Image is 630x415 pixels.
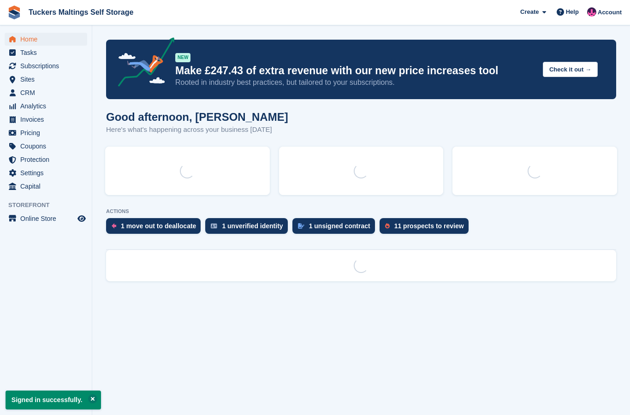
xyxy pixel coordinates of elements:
[121,222,196,230] div: 1 move out to deallocate
[5,100,87,113] a: menu
[175,53,190,62] div: NEW
[5,153,87,166] a: menu
[20,180,76,193] span: Capital
[20,113,76,126] span: Invoices
[292,218,380,238] a: 1 unsigned contract
[394,222,464,230] div: 11 prospects to review
[7,6,21,19] img: stora-icon-8386f47178a22dfd0bd8f6a31ec36ba5ce8667c1dd55bd0f319d3a0aa187defe.svg
[5,59,87,72] a: menu
[20,100,76,113] span: Analytics
[20,86,76,99] span: CRM
[106,218,205,238] a: 1 move out to deallocate
[543,62,598,77] button: Check it out →
[5,86,87,99] a: menu
[20,153,76,166] span: Protection
[5,113,87,126] a: menu
[106,111,288,123] h1: Good afternoon, [PERSON_NAME]
[5,212,87,225] a: menu
[106,125,288,135] p: Here's what's happening across your business [DATE]
[110,37,175,90] img: price-adjustments-announcement-icon-8257ccfd72463d97f412b2fc003d46551f7dbcb40ab6d574587a9cd5c0d94...
[5,126,87,139] a: menu
[106,208,616,214] p: ACTIONS
[20,33,76,46] span: Home
[5,140,87,153] a: menu
[5,73,87,86] a: menu
[25,5,137,20] a: Tuckers Maltings Self Storage
[175,64,535,77] p: Make £247.43 of extra revenue with our new price increases tool
[598,8,622,17] span: Account
[20,140,76,153] span: Coupons
[222,222,283,230] div: 1 unverified identity
[5,166,87,179] a: menu
[20,212,76,225] span: Online Store
[309,222,370,230] div: 1 unsigned contract
[380,218,473,238] a: 11 prospects to review
[298,223,304,229] img: contract_signature_icon-13c848040528278c33f63329250d36e43548de30e8caae1d1a13099fd9432cc5.svg
[566,7,579,17] span: Help
[76,213,87,224] a: Preview store
[211,223,217,229] img: verify_identity-adf6edd0f0f0b5bbfe63781bf79b02c33cf7c696d77639b501bdc392416b5a36.svg
[8,201,92,210] span: Storefront
[5,46,87,59] a: menu
[20,166,76,179] span: Settings
[6,391,101,409] p: Signed in successfully.
[520,7,539,17] span: Create
[205,218,292,238] a: 1 unverified identity
[20,46,76,59] span: Tasks
[20,126,76,139] span: Pricing
[112,223,116,229] img: move_outs_to_deallocate_icon-f764333ba52eb49d3ac5e1228854f67142a1ed5810a6f6cc68b1a99e826820c5.svg
[385,223,390,229] img: prospect-51fa495bee0391a8d652442698ab0144808aea92771e9ea1ae160a38d050c398.svg
[5,33,87,46] a: menu
[20,59,76,72] span: Subscriptions
[175,77,535,88] p: Rooted in industry best practices, but tailored to your subscriptions.
[587,7,596,17] img: Rosie Yates
[5,180,87,193] a: menu
[20,73,76,86] span: Sites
